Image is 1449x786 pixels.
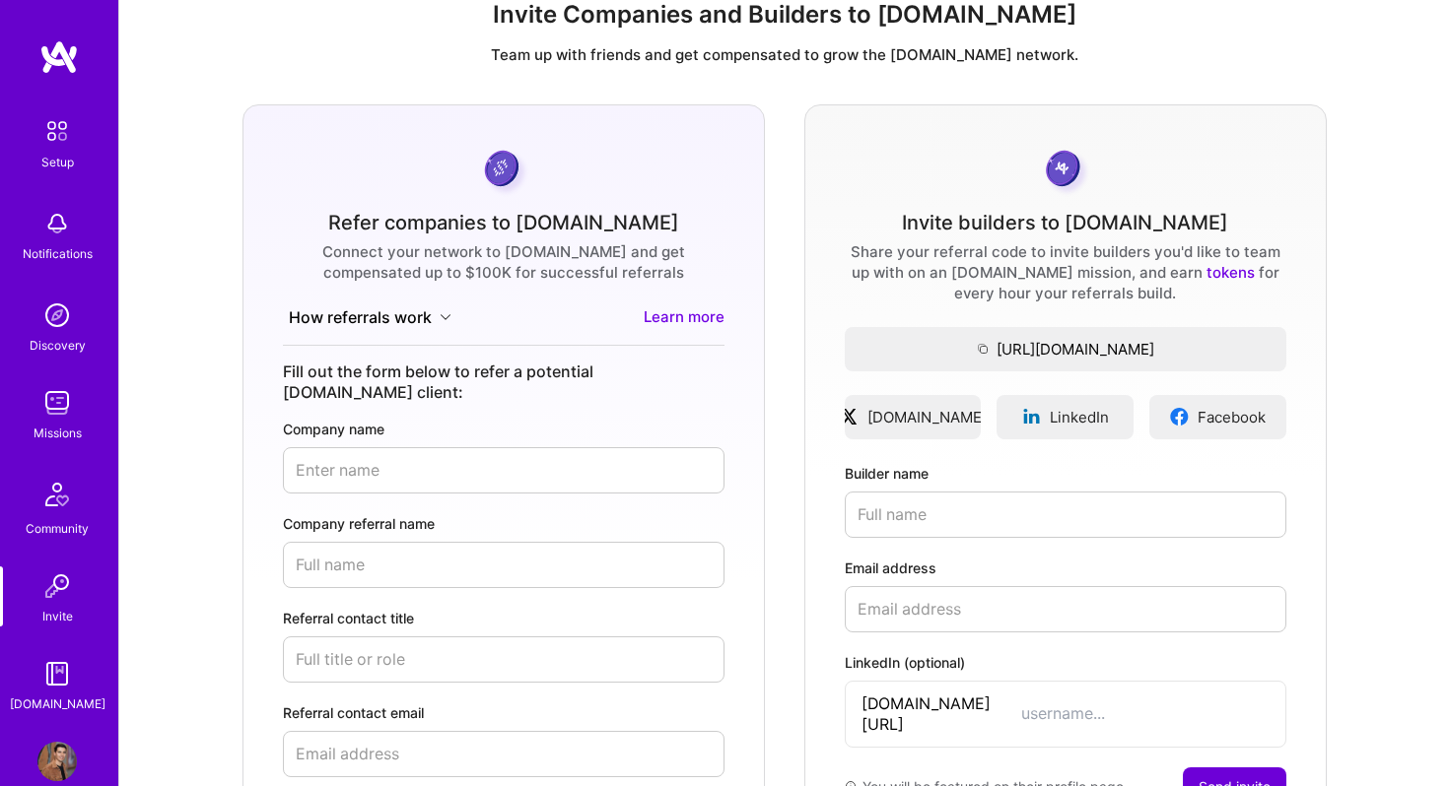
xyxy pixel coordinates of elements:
div: Setup [41,152,74,172]
img: discovery [37,295,77,335]
img: logo [39,39,79,75]
label: Company referral name [283,513,724,534]
input: Enter name [283,447,724,493]
a: LinkedIn [997,395,1134,439]
div: Fill out the form below to refer a potential [DOMAIN_NAME] client: [283,361,724,403]
label: Email address [845,557,1286,578]
button: [URL][DOMAIN_NAME] [845,327,1286,371]
input: Full name [283,542,724,588]
span: [URL][DOMAIN_NAME] [845,339,1286,360]
img: grayCoin [1039,145,1091,197]
img: facebookLogo [1169,407,1190,426]
div: Community [26,518,89,539]
div: Discovery [30,335,86,356]
span: [DOMAIN_NAME][URL] [862,693,1021,735]
img: teamwork [37,383,77,423]
label: Referral contact email [283,702,724,723]
div: Missions [34,423,82,443]
img: User Avatar [37,742,77,781]
a: [DOMAIN_NAME] [845,395,982,439]
img: Community [34,471,81,518]
img: guide book [37,654,77,693]
div: Invite builders to [DOMAIN_NAME] [902,213,1228,233]
span: LinkedIn [1050,407,1109,427]
label: Referral contact title [283,608,724,628]
img: xLogo [839,407,860,426]
img: bell [37,204,77,243]
div: Connect your network to [DOMAIN_NAME] and get compensated up to $100K for successful referrals [283,241,724,283]
a: Facebook [1149,395,1286,439]
input: Full name [845,491,1286,538]
div: Share your referral code to invite builders you'd like to team up with on an [DOMAIN_NAME] missio... [845,241,1286,303]
label: Company name [283,419,724,439]
a: Learn more [644,306,724,329]
label: LinkedIn (optional) [845,652,1286,673]
h1: Invite Companies and Builders to [DOMAIN_NAME] [135,1,1433,30]
label: Builder name [845,463,1286,484]
input: Full title or role [283,636,724,683]
img: linkedinLogo [1021,407,1042,426]
input: Email address [845,586,1286,632]
div: Invite [42,606,73,626]
img: purpleCoin [478,145,529,197]
p: Team up with friends and get compensated to grow the [DOMAIN_NAME] network. [135,44,1433,65]
button: How referrals work [283,306,457,329]
div: Notifications [23,243,93,264]
span: Facebook [1198,407,1266,427]
div: [DOMAIN_NAME] [10,693,105,714]
span: [DOMAIN_NAME] [867,407,987,427]
a: User Avatar [33,742,82,781]
input: username... [1021,703,1270,724]
img: Invite [37,566,77,606]
input: Email address [283,731,724,777]
a: tokens [1207,263,1255,282]
img: setup [36,110,78,152]
div: Refer companies to [DOMAIN_NAME] [328,213,679,233]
